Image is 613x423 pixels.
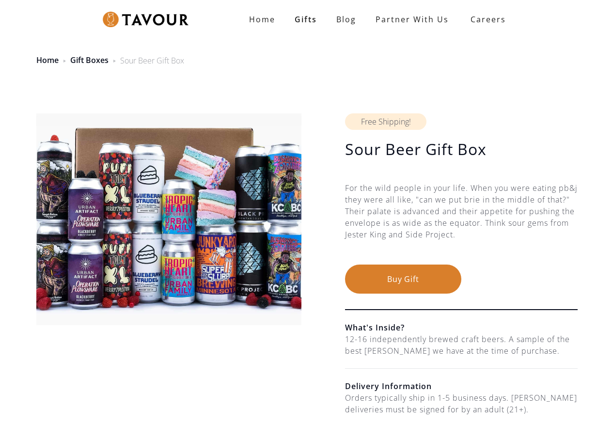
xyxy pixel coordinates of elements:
[36,55,59,65] a: Home
[345,265,461,294] button: Buy Gift
[366,10,458,29] a: partner with us
[249,14,275,25] strong: Home
[327,10,366,29] a: Blog
[345,322,578,333] h6: What's Inside?
[345,140,578,159] h1: Sour Beer Gift Box
[345,392,578,415] div: Orders typically ship in 1-5 business days. [PERSON_NAME] deliveries must be signed for by an adu...
[345,333,578,357] div: 12-16 independently brewed craft beers. A sample of the best [PERSON_NAME] we have at the time of...
[345,113,426,130] div: Free Shipping!
[471,10,506,29] strong: Careers
[70,55,109,65] a: Gift Boxes
[239,10,285,29] a: Home
[345,182,578,265] div: For the wild people in your life. When you were eating pb&j they were all like, "can we put brie ...
[345,380,578,392] h6: Delivery Information
[285,10,327,29] a: Gifts
[458,6,513,33] a: Careers
[120,55,184,66] div: Sour Beer Gift Box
